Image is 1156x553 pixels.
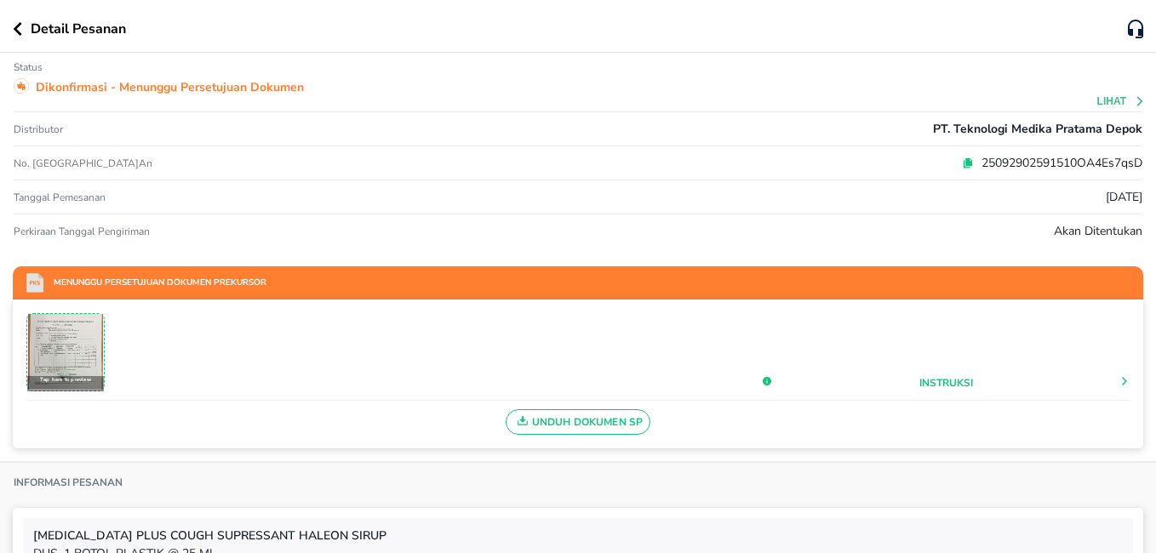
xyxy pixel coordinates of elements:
img: Document [28,314,103,389]
button: Unduh Dokumen SP [506,409,651,435]
p: [DATE] [1106,188,1142,206]
button: Instruksi [919,375,973,391]
p: [MEDICAL_DATA] PLUS COUGH SUPRESSANT Haleon SIRUP [33,527,1123,544]
p: Dikonfirmasi - Menunggu Persetujuan Dokumen [36,78,304,96]
p: 25092902591510OA4Es7qsD [974,154,1142,172]
p: Akan ditentukan [1054,222,1142,240]
p: Distributor [14,123,63,136]
p: PT. Teknologi Medika Pratama Depok [933,120,1142,138]
p: Perkiraan Tanggal Pengiriman [14,225,150,238]
span: Unduh Dokumen SP [513,411,644,433]
p: Menunggu Persetujuan Dokumen Prekursor [43,276,266,289]
p: No. [GEOGRAPHIC_DATA]an [14,157,390,170]
p: Informasi Pesanan [14,476,123,489]
button: Lihat [1097,95,1146,107]
p: Detail Pesanan [31,19,126,39]
p: Status [14,60,43,74]
p: Tanggal pemesanan [14,191,106,204]
div: Tap here to preview [27,376,104,391]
